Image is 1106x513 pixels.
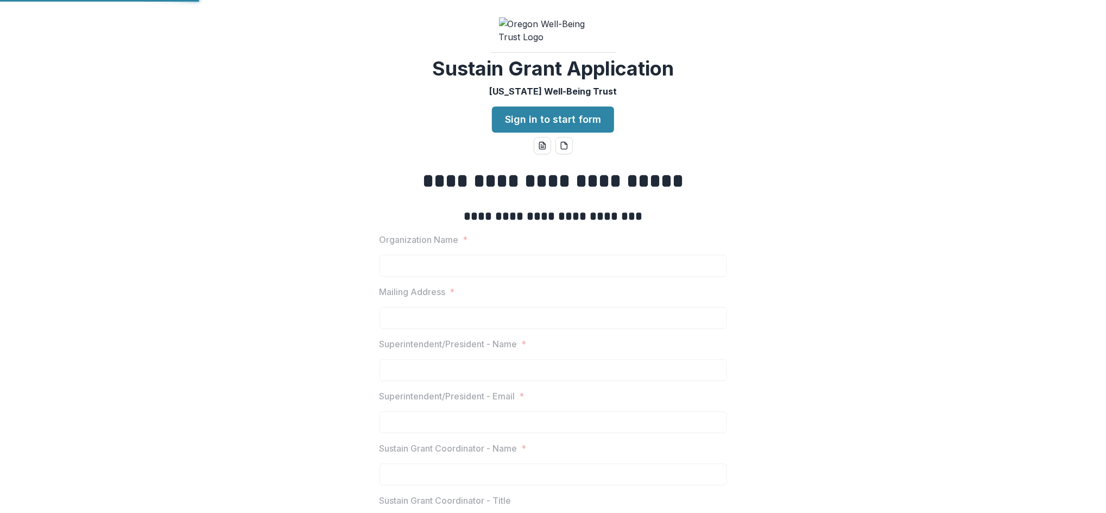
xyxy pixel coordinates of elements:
[380,442,517,455] p: Sustain Grant Coordinator - Name
[534,137,551,154] button: word-download
[380,337,517,351] p: Superintendent/President - Name
[380,494,511,507] p: Sustain Grant Coordinator - Title
[499,17,608,43] img: Oregon Well-Being Trust Logo
[380,285,446,298] p: Mailing Address
[380,233,459,246] p: Organization Name
[489,85,617,98] p: [US_STATE] Well-Being Trust
[492,107,614,133] a: Sign in to start form
[432,57,674,80] h2: Sustain Grant Application
[555,137,573,154] button: pdf-download
[380,390,515,403] p: Superintendent/President - Email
